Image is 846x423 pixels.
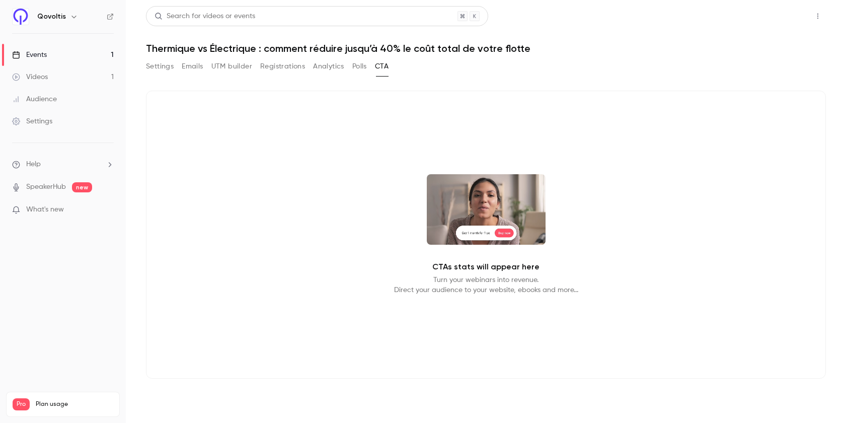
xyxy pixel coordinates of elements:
[182,58,203,75] button: Emails
[352,58,367,75] button: Polls
[36,400,113,408] span: Plan usage
[155,11,255,22] div: Search for videos or events
[26,182,66,192] a: SpeakerHub
[26,159,41,170] span: Help
[12,159,114,170] li: help-dropdown-opener
[12,116,52,126] div: Settings
[13,398,30,410] span: Pro
[394,275,578,295] p: Turn your webinars into revenue. Direct your audience to your website, ebooks and more...
[146,58,174,75] button: Settings
[260,58,305,75] button: Registrations
[12,72,48,82] div: Videos
[762,6,802,26] button: Share
[37,12,66,22] h6: Qovoltis
[26,204,64,215] span: What's new
[12,50,47,60] div: Events
[432,261,540,273] p: CTAs stats will appear here
[375,58,389,75] button: CTA
[12,94,57,104] div: Audience
[146,42,826,54] h1: Thermique vs Électrique : comment réduire jusqu’à 40% le coût total de votre flotte
[313,58,344,75] button: Analytics
[211,58,252,75] button: UTM builder
[13,9,29,25] img: Qovoltis
[72,182,92,192] span: new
